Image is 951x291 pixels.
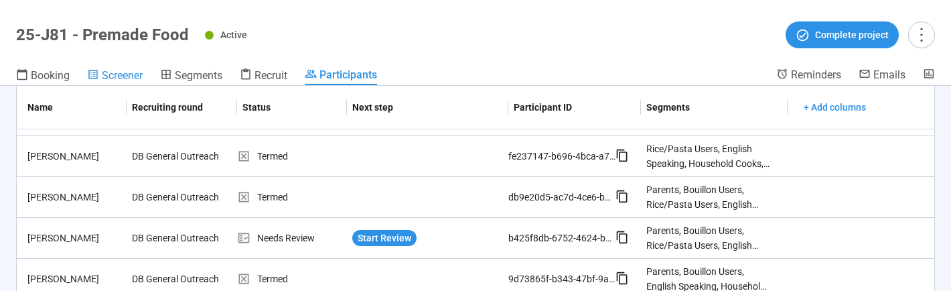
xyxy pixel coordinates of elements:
[237,231,347,245] div: Needs Review
[908,21,935,48] button: more
[22,231,127,245] div: [PERSON_NAME]
[646,223,770,253] div: Parents, Bouillon Users, Rice/Pasta Users, English Speaking, Household Cooks, Cooking (How Often)...
[127,184,227,210] div: DB General Outreach
[22,190,127,205] div: [PERSON_NAME]
[804,100,866,115] span: + Add columns
[776,68,841,84] a: Reminders
[237,86,347,129] th: Status
[508,231,615,245] div: b425f8db-6752-4624-bc00-961e4739892d
[240,68,287,85] a: Recruit
[859,68,905,84] a: Emails
[319,68,377,81] span: Participants
[102,69,143,82] span: Screener
[254,69,287,82] span: Recruit
[127,143,227,169] div: DB General Outreach
[508,190,615,205] div: db9e20d5-ac7d-4ce6-b011-9df1a2b3fc0f
[237,190,347,205] div: Termed
[347,86,508,129] th: Next step
[793,97,877,118] button: + Add columns
[160,68,222,85] a: Segments
[220,30,247,40] span: Active
[22,149,127,164] div: [PERSON_NAME]
[31,69,70,82] span: Booking
[17,86,127,129] th: Name
[22,272,127,286] div: [PERSON_NAME]
[352,230,417,246] button: Start Review
[508,149,615,164] div: fe237147-b696-4bca-a7cf-1389c6603fd1
[641,86,788,129] th: Segments
[305,68,377,85] a: Participants
[646,182,770,212] div: Parents, Bouillon Users, Rice/Pasta Users, English Speaking, Household Cooks, Cooking (How Often)
[912,25,930,44] span: more
[237,272,347,286] div: Termed
[87,68,143,85] a: Screener
[358,231,411,245] span: Start Review
[791,68,841,81] span: Reminders
[175,69,222,82] span: Segments
[508,86,640,129] th: Participant ID
[16,68,70,85] a: Booking
[815,27,889,42] span: Complete project
[16,25,189,44] h1: 25-J81 - Premade Food
[786,21,899,48] button: Complete project
[127,225,227,251] div: DB General Outreach
[237,149,347,164] div: Termed
[508,272,615,286] div: 9d73865f-b343-47bf-9ad4-7aab4d0167bd
[127,86,236,129] th: Recruiting round
[873,68,905,81] span: Emails
[646,141,770,171] div: Rice/Pasta Users, English Speaking, Household Cooks, Cooking (How Often)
